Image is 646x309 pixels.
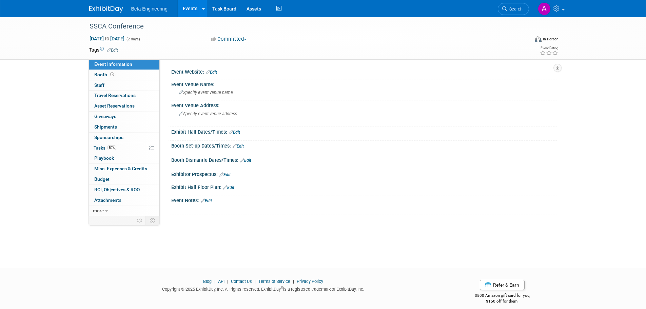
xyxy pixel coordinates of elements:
span: Booth [94,72,115,77]
img: Format-Inperson.png [535,36,542,42]
span: ROI, Objectives & ROO [94,187,140,192]
a: Sponsorships [89,133,159,143]
div: Copyright © 2025 ExhibitDay, Inc. All rights reserved. ExhibitDay is a registered trademark of Ex... [89,285,438,292]
span: Giveaways [94,114,116,119]
span: Search [507,6,523,12]
div: Event Venue Name: [171,79,557,88]
td: Toggle Event Tabs [145,216,159,225]
span: Sponsorships [94,135,123,140]
div: Booth Set-up Dates/Times: [171,141,557,150]
div: Event Format [489,35,559,45]
span: Booth not reserved yet [109,72,115,77]
a: Blog [203,279,212,284]
span: | [253,279,257,284]
a: Booth [89,70,159,80]
span: Tasks [94,145,116,151]
a: Staff [89,80,159,91]
a: Edit [233,144,244,149]
a: Misc. Expenses & Credits [89,164,159,174]
span: Playbook [94,155,114,161]
td: Personalize Event Tab Strip [134,216,146,225]
button: Committed [209,36,249,43]
span: Asset Reservations [94,103,135,109]
span: 50% [107,145,116,150]
a: Travel Reservations [89,91,159,101]
a: Edit [229,130,240,135]
a: Attachments [89,195,159,206]
span: Shipments [94,124,117,130]
span: Misc. Expenses & Credits [94,166,147,171]
div: Exhibit Hall Floor Plan: [171,182,557,191]
a: Giveaways [89,112,159,122]
img: Anne Mertens [538,2,551,15]
span: Event Information [94,61,132,67]
a: Edit [201,198,212,203]
td: Tags [89,46,118,53]
span: [DATE] [DATE] [89,36,125,42]
a: Search [498,3,529,15]
span: more [93,208,104,213]
a: ROI, Objectives & ROO [89,185,159,195]
span: | [291,279,296,284]
span: (2 days) [126,37,140,41]
a: Budget [89,174,159,185]
span: Beta Engineering [131,6,168,12]
a: Edit [107,48,118,53]
div: Exhibitor Prospectus: [171,169,557,178]
span: | [213,279,217,284]
a: Shipments [89,122,159,132]
div: $500 Amazon gift card for you, [448,288,557,304]
a: Contact Us [231,279,252,284]
a: more [89,206,159,216]
a: Playbook [89,153,159,163]
div: Booth Dismantle Dates/Times: [171,155,557,164]
a: Terms of Service [258,279,290,284]
a: Refer & Earn [480,280,525,290]
a: Privacy Policy [297,279,323,284]
div: Event Website: [171,67,557,76]
a: API [218,279,224,284]
a: Tasks50% [89,143,159,153]
div: Event Rating [540,46,558,50]
div: Event Notes: [171,195,557,204]
a: Edit [240,158,251,163]
span: Attachments [94,197,121,203]
a: Edit [223,185,234,190]
div: $150 off for them. [448,298,557,304]
div: Exhibit Hall Dates/Times: [171,127,557,136]
div: Event Venue Address: [171,100,557,109]
div: In-Person [543,37,559,42]
a: Edit [219,172,231,177]
span: Specify event venue address [179,111,237,116]
a: Event Information [89,59,159,70]
span: Specify event venue name [179,90,233,95]
div: SSCA Conference [87,20,519,33]
span: Staff [94,82,104,88]
sup: ® [281,286,283,290]
span: Budget [94,176,110,182]
span: to [104,36,110,41]
span: | [226,279,230,284]
span: Travel Reservations [94,93,136,98]
a: Edit [206,70,217,75]
a: Asset Reservations [89,101,159,111]
img: ExhibitDay [89,6,123,13]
